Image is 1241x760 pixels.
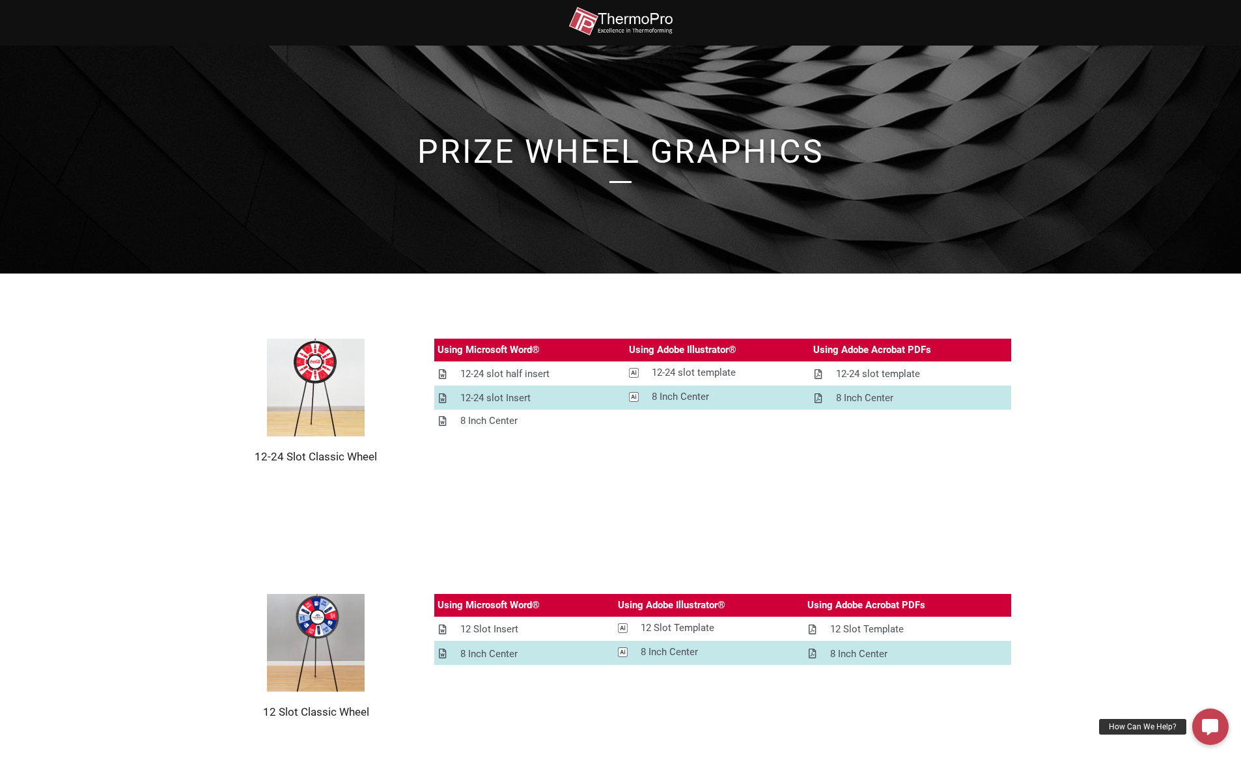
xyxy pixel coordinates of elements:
div: 12-24 slot half insert [460,366,550,382]
h1: prize Wheel Graphics [249,135,992,168]
a: 12 Slot Template [804,618,1011,641]
div: Using Adobe Illustrator® [629,342,736,358]
div: Using Microsoft Word® [438,597,540,613]
div: 12 Slot Template [641,620,714,636]
div: 8 Inch Center [830,646,887,662]
div: 8 Inch Center [641,644,698,660]
a: 12-24 slot template [810,363,1011,386]
div: 12-24 slot Insert [460,390,531,406]
div: How Can We Help? [1099,719,1186,735]
h2: 12-24 Slot Classic Wheel [230,449,402,464]
div: 8 Inch Center [836,390,893,406]
a: 12 Slot Template [615,617,804,640]
a: 12-24 slot template [626,361,810,384]
div: Using Adobe Illustrator® [618,597,725,613]
div: 8 Inch Center [652,389,709,405]
a: 8 Inch Center [626,386,810,408]
div: 8 Inch Center [460,646,518,662]
a: 8 Inch Center [434,410,626,432]
div: 12-24 slot template [652,365,736,381]
div: 12 Slot Template [830,621,904,638]
div: Using Adobe Acrobat PDFs [807,597,925,613]
a: 8 Inch Center [615,641,804,664]
a: 8 Inch Center [804,643,1011,666]
a: How Can We Help? [1192,709,1229,745]
a: 12-24 slot half insert [434,363,626,386]
h2: 12 Slot Classic Wheel [230,705,402,719]
div: Using Adobe Acrobat PDFs [813,342,931,358]
a: 12 Slot Insert [434,618,615,641]
img: thermopro-logo-non-iso [568,7,673,36]
div: Using Microsoft Word® [438,342,540,358]
a: 8 Inch Center [810,387,1011,410]
div: 8 Inch Center [460,413,518,429]
a: 12-24 slot Insert [434,387,626,410]
div: 12 Slot Insert [460,621,518,638]
a: 8 Inch Center [434,643,615,666]
div: 12-24 slot template [836,366,920,382]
